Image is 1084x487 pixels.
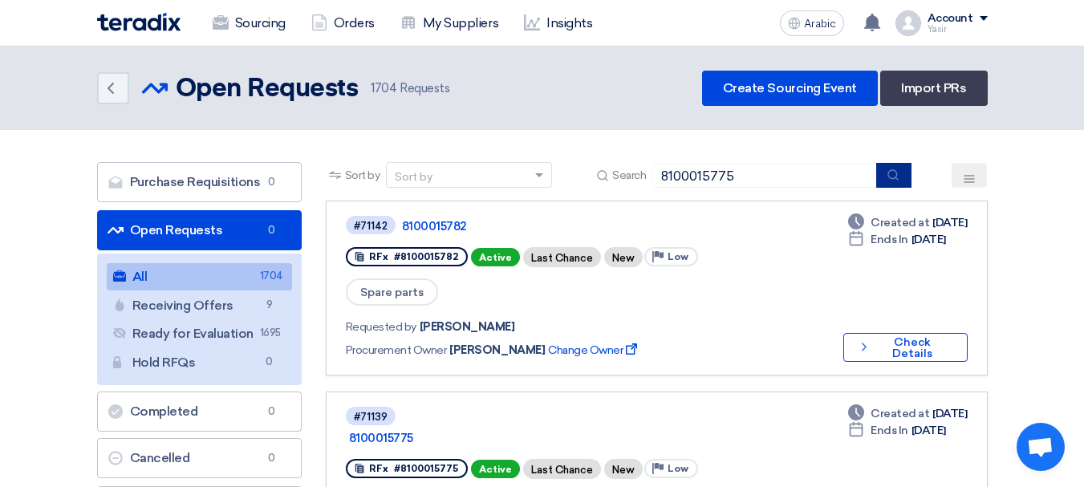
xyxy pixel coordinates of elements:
[479,252,512,263] font: Active
[531,252,593,264] font: Last Chance
[97,392,302,432] a: Completed0
[394,463,458,474] font: #8100015775
[892,335,932,360] font: Check Details
[345,168,380,182] font: Sort by
[130,174,261,189] font: Purchase Requisitions
[132,326,254,341] font: Ready for Evaluation
[360,286,424,299] font: Spare parts
[531,464,593,476] font: Last Chance
[268,452,275,464] font: 0
[652,164,877,188] input: Search by title or reference number
[346,343,447,357] font: Procurement Owner
[928,24,947,34] font: Yasir
[266,355,273,367] font: 0
[268,224,275,236] font: 0
[871,233,908,246] font: Ends In
[804,17,836,30] font: Arabic
[200,6,298,41] a: Sourcing
[871,216,929,229] font: Created at
[97,210,302,250] a: Open Requests0
[132,355,196,370] font: Hold RFQs
[911,424,946,437] font: [DATE]
[843,333,968,362] button: Check Details
[400,81,449,95] font: Requests
[895,10,921,36] img: profile_test.png
[612,168,646,182] font: Search
[266,298,273,310] font: 9
[449,343,545,357] font: [PERSON_NAME]
[871,407,929,420] font: Created at
[932,407,967,420] font: [DATE]
[402,219,803,233] a: 8100015782
[130,222,223,237] font: Open Requests
[349,431,750,445] a: 8100015775
[130,450,190,465] font: Cancelled
[97,162,302,202] a: Purchase Requisitions0
[354,220,388,232] font: #71142
[394,251,458,262] font: #8100015782
[880,71,987,106] a: Import PRs
[369,251,388,262] font: RFx
[132,269,148,284] font: All
[354,411,388,423] font: #71139
[928,11,973,25] font: Account
[268,176,275,188] font: 0
[402,219,466,233] font: 8100015782
[546,15,592,30] font: Insights
[479,464,512,475] font: Active
[612,252,635,264] font: New
[511,6,605,41] a: Insights
[346,320,416,334] font: Requested by
[130,404,198,419] font: Completed
[901,80,966,95] font: Import PRs
[932,216,967,229] font: [DATE]
[176,76,359,102] font: Open Requests
[260,327,281,339] font: 1695
[334,15,375,30] font: Orders
[132,298,233,313] font: Receiving Offers
[548,343,623,357] font: Change Owner
[1017,423,1065,471] a: Open chat
[911,233,946,246] font: [DATE]
[235,15,286,30] font: Sourcing
[388,6,511,41] a: My Suppliers
[298,6,388,41] a: Orders
[349,431,413,445] font: 8100015775
[780,10,844,36] button: Arabic
[97,438,302,478] a: Cancelled0
[371,81,396,95] font: 1704
[668,251,688,262] font: Low
[395,170,432,184] font: Sort by
[423,15,498,30] font: My Suppliers
[612,464,635,476] font: New
[871,424,908,437] font: Ends In
[97,13,181,31] img: Teradix logo
[723,80,857,95] font: Create Sourcing Event
[668,463,688,474] font: Low
[268,405,275,417] font: 0
[420,320,515,334] font: [PERSON_NAME]
[260,270,283,282] font: 1704
[369,463,388,474] font: RFx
